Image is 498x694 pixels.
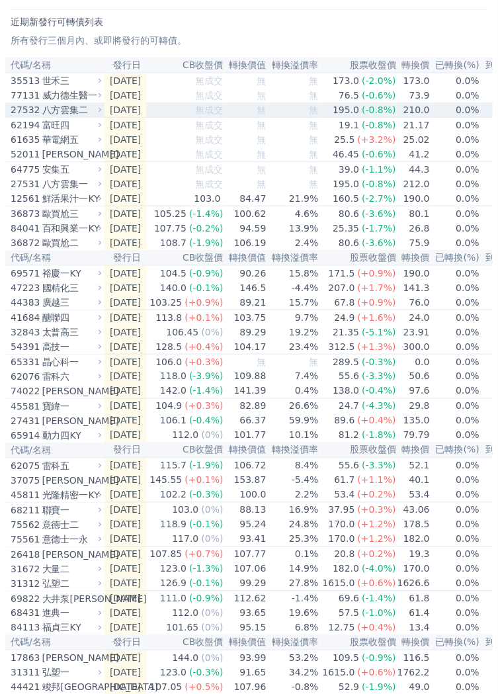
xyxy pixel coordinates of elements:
div: 動力四KY [42,429,99,442]
span: (-3.3%) [362,460,396,471]
div: 115.7 [157,459,189,472]
th: 轉換價 [397,443,431,458]
div: 84041 [11,222,39,235]
td: 9.7% [267,310,319,325]
span: 無 [310,164,319,175]
td: 23.4% [267,339,319,355]
span: 無成交 [196,179,224,189]
div: 195.0 [330,103,362,116]
div: 103.25 [147,296,185,309]
td: 0.0% [431,265,480,281]
span: 無 [257,120,267,130]
span: 無 [310,149,319,159]
td: 190.0 [397,265,431,281]
div: [PERSON_NAME] [42,148,99,161]
div: 39.0 [336,163,362,176]
td: 89.29 [224,325,267,339]
td: 24.0 [397,310,431,325]
th: 轉換價值 [224,443,267,458]
td: 0.0 [397,355,431,370]
div: 171.5 [326,267,358,280]
td: 25.02 [397,132,431,147]
td: [DATE] [104,369,146,384]
td: 15.7% [267,295,319,310]
td: [DATE] [104,458,146,473]
span: (-0.8%) [362,105,396,115]
td: 146.5 [224,281,267,295]
td: 40.1 [397,473,431,488]
span: 無 [310,357,319,367]
span: 無 [257,164,267,175]
span: (-0.1%) [189,282,224,293]
span: (+0.3%) [185,357,223,367]
div: 醣聯四 [42,311,99,324]
td: [DATE] [104,428,146,443]
td: 76.0 [397,295,431,310]
td: 4.6% [267,206,319,222]
td: 82.89 [224,399,267,414]
td: 0.0% [431,295,480,310]
div: 威力德生醫一 [42,89,99,102]
td: 15.8% [267,265,319,281]
td: 52.1 [397,458,431,473]
div: 雷科五 [42,459,99,472]
div: 世禾三 [42,74,99,87]
td: [DATE] [104,191,146,206]
span: (+0.9%) [358,268,396,279]
th: CB收盤價 [146,58,224,73]
th: 代碼/名稱 [5,250,104,265]
span: (+0.1%) [185,312,223,323]
span: (+1.7%) [358,282,396,293]
div: 52011 [11,148,39,161]
span: 無成交 [196,120,224,130]
div: 195.0 [330,177,362,191]
td: [DATE] [104,295,146,310]
th: 轉換價值 [224,58,267,73]
td: 0.0% [431,399,480,414]
div: [PERSON_NAME] [42,384,99,398]
td: [DATE] [104,281,146,295]
span: (-1.9%) [189,460,224,471]
td: 103.75 [224,310,267,325]
span: (+1.6%) [358,312,396,323]
th: 轉換溢價率 [267,443,319,458]
td: 300.0 [397,339,431,355]
div: 160.5 [330,192,362,205]
span: (0%) [201,327,223,337]
th: 轉換溢價率 [267,58,319,73]
td: [DATE] [104,399,146,414]
td: 210.0 [397,103,431,118]
td: 141.3 [397,281,431,295]
td: [DATE] [104,236,146,250]
div: 35513 [11,74,39,87]
div: 八方雲集二 [42,103,99,116]
div: 105.25 [151,207,189,220]
span: (-1.9%) [189,238,224,248]
div: 138.0 [330,384,362,398]
div: 80.6 [336,236,362,249]
div: 55.6 [336,459,362,472]
th: 發行日 [104,58,146,73]
span: 無 [257,134,267,145]
span: (+0.4%) [358,415,396,426]
div: 富旺四 [42,118,99,132]
div: 142.0 [157,384,189,398]
span: (-2.0%) [362,75,396,86]
td: 21.9% [267,191,319,206]
span: 無 [257,75,267,86]
div: 145.55 [147,474,185,487]
span: 無 [310,179,319,189]
td: 19.2% [267,325,319,339]
div: 27531 [11,177,39,191]
span: (+1.3%) [358,341,396,352]
td: 89.21 [224,295,267,310]
td: 0.0% [431,355,480,370]
td: 73.9 [397,88,431,103]
div: 27431 [11,414,39,427]
th: 已轉換(%) [431,58,480,73]
span: (-5.1%) [362,327,396,337]
span: (-1.7%) [362,223,396,234]
th: 已轉換(%) [431,443,480,458]
span: (+0.4%) [185,341,223,352]
td: [DATE] [104,118,146,133]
